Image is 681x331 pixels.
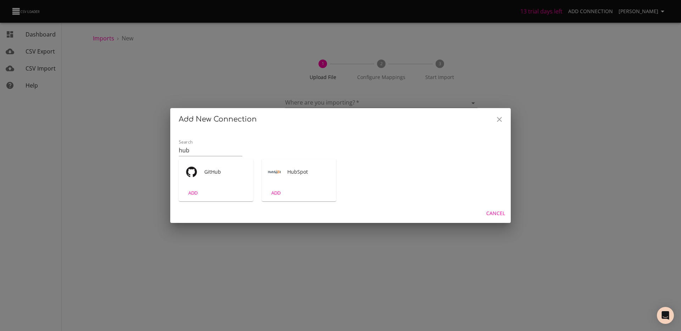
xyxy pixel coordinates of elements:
[491,111,508,128] button: Close
[179,140,193,144] label: Search
[179,114,502,125] h2: Add New Connection
[486,209,505,218] span: Cancel
[182,187,204,198] button: ADD
[267,165,282,179] div: Tool
[204,168,248,175] span: GitHub
[184,165,199,179] img: GitHub
[657,307,674,324] div: Open Intercom Messenger
[184,165,199,179] div: Tool
[287,168,331,175] span: HubSpot
[267,165,282,179] img: HubSpot
[483,207,508,220] button: Cancel
[183,189,203,197] span: ADD
[265,187,287,198] button: ADD
[266,189,286,197] span: ADD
